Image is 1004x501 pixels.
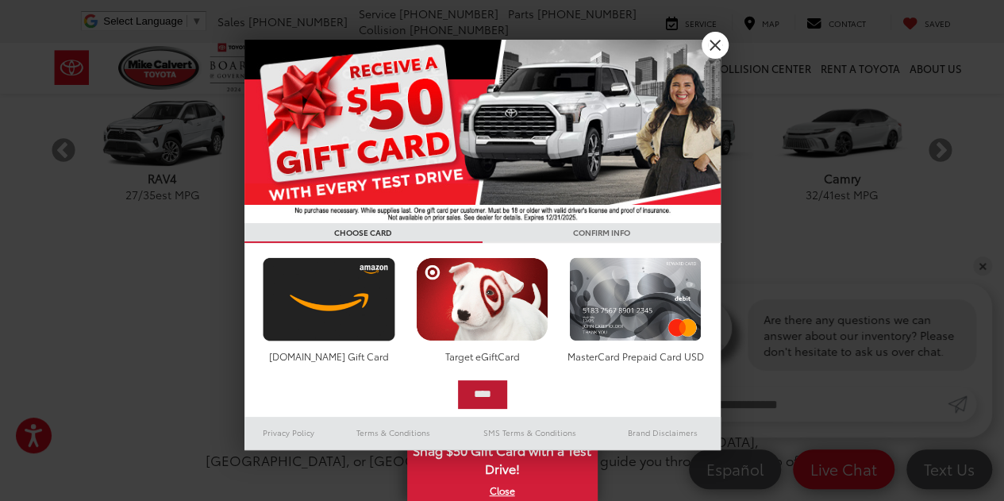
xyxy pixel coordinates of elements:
img: amazoncard.png [259,257,399,341]
h3: CHOOSE CARD [244,223,483,243]
span: Snag $50 Gift Card with a Test Drive! [409,434,596,482]
a: Brand Disclaimers [605,423,721,442]
a: Terms & Conditions [333,423,454,442]
a: SMS Terms & Conditions [455,423,605,442]
div: [DOMAIN_NAME] Gift Card [259,349,399,363]
h3: CONFIRM INFO [483,223,721,243]
img: targetcard.png [412,257,552,341]
a: Privacy Policy [244,423,333,442]
img: mastercard.png [565,257,706,341]
div: Target eGiftCard [412,349,552,363]
img: 55838_top_625864.jpg [244,40,721,223]
div: MasterCard Prepaid Card USD [565,349,706,363]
